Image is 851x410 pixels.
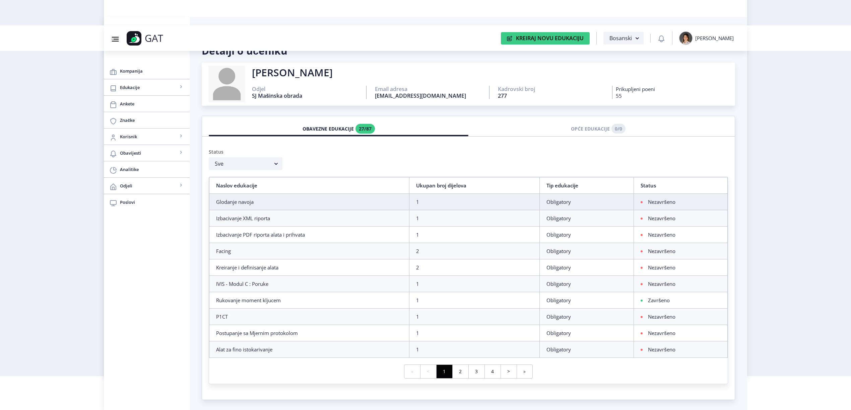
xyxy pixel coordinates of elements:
div: [PERSON_NAME] [252,69,735,76]
span: » [523,368,526,375]
a: Kompanija [104,63,190,79]
div: IVIS - Modul C : Poruke [216,280,402,287]
a: Status [641,182,656,189]
div: Alat za fino istokarivanje [216,346,402,353]
span: Nezavršeno [643,330,726,336]
div: Status [209,149,728,157]
a: GAT [127,31,206,46]
span: Nezavršeno [643,280,726,287]
button: Bosanski [603,32,644,45]
div: Obligatory [546,280,627,287]
div: Email adresa [370,86,489,92]
div: 1 [416,330,532,336]
span: Nezavršeno [643,248,726,254]
span: Odjeli [120,182,178,190]
span: Nezavršeno [643,346,726,353]
span: Nezavršeno [643,215,726,222]
div: Obligatory [546,330,627,336]
span: Ankete [120,100,184,108]
div: Facing [216,248,402,254]
a: 27/87 [355,124,375,134]
span: Nezavršeno [643,313,726,320]
a: Next [501,365,517,378]
div: OPĆE EDUKACIJE [473,121,723,136]
span: Obavijesti [120,149,178,157]
span: Edukacije [120,83,178,91]
a: Korisnik [104,129,190,145]
button: Sve [209,157,282,170]
img: employee-placeholder.png [208,66,245,102]
div: Glodanje navoja [216,198,402,205]
div: 55 [616,92,735,99]
div: Rukovanje moment kljucem [216,297,402,304]
a: 4 [484,365,501,378]
div: Odjel [247,86,366,92]
a: Značke [104,112,190,128]
a: 3 [468,365,484,378]
div: Obligatory [546,346,627,353]
span: Nezavršeno [643,264,726,271]
a: Obavijesti [104,145,190,161]
a: 0/0 [611,124,626,134]
a: Tip edukacije [546,182,578,189]
a: Last [517,365,532,378]
div: Prikupljeni poeni [616,86,735,92]
span: Korisnik [120,133,178,141]
div: 1 [416,346,532,353]
div: Obligatory [546,248,627,254]
a: 2 [452,365,468,378]
div: P1CT [216,313,402,320]
img: create-new-education-icon.svg [507,35,513,41]
div: 2 [416,264,532,271]
span: Analitike [120,165,184,173]
span: Nezavršeno [643,198,726,205]
div: Kadrovski broj [493,86,612,92]
a: Analitike [104,161,190,177]
div: SJ Mašinska obrada [247,92,366,99]
a: Naslov edukacije [216,182,257,189]
div: OBAVEZNE EDUKACIJE [214,121,463,136]
div: Obligatory [546,297,627,304]
div: 2 [416,248,532,254]
a: Edukacije [104,79,190,95]
div: Kreiranje i definisanje alata [216,264,402,271]
a: Odjeli [104,178,190,194]
div: 1 [416,313,532,320]
div: 1 [416,280,532,287]
div: Obligatory [546,215,627,222]
span: Značke [120,116,184,124]
a: Poslovi [104,194,190,210]
span: Nezavršeno [643,231,726,238]
div: 277 [493,92,612,99]
button: Kreiraj Novu Edukaciju [501,32,590,45]
div: 1 [416,231,532,238]
span: Poslovi [120,198,184,206]
span: > [507,368,510,375]
div: Obligatory [546,264,627,271]
div: 1 [416,215,532,222]
a: Ankete [104,96,190,112]
span: Kompanija [120,67,184,75]
div: Obligatory [546,313,627,320]
div: Obligatory [546,198,627,205]
span: Završeno [643,297,726,304]
div: [PERSON_NAME] [695,35,734,42]
a: Ukupan broj dijelova [416,182,466,189]
p: GAT [145,35,163,42]
div: Izbacivanje XML riporta [216,215,402,222]
div: 1 [416,297,532,304]
div: [EMAIL_ADDRESS][DOMAIN_NAME] [370,92,489,99]
div: Obligatory [546,231,627,238]
span: 1 [436,365,452,378]
div: 1 [416,198,532,205]
div: Postupanje sa Mjernim protokolom [216,330,402,336]
div: Izbacivanje PDF riporta alata i prihvata [216,231,402,238]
